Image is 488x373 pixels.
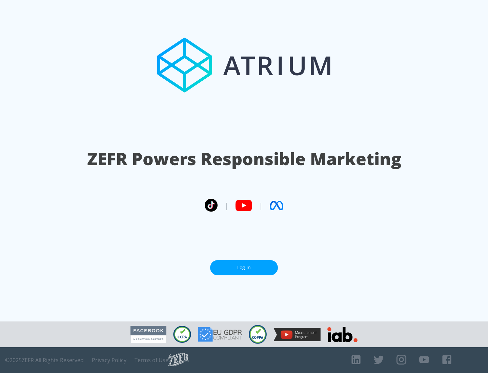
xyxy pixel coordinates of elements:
span: | [259,200,263,211]
img: YouTube Measurement Program [273,328,321,341]
a: Log In [210,260,278,275]
img: Facebook Marketing Partner [130,326,166,343]
a: Privacy Policy [92,357,126,364]
h1: ZEFR Powers Responsible Marketing [87,147,401,171]
a: Terms of Use [135,357,168,364]
span: © 2025 ZEFR All Rights Reserved [5,357,84,364]
img: COPPA Compliant [249,325,267,344]
img: CCPA Compliant [173,326,191,343]
img: GDPR Compliant [198,327,242,342]
img: IAB [327,327,358,342]
span: | [224,200,228,211]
